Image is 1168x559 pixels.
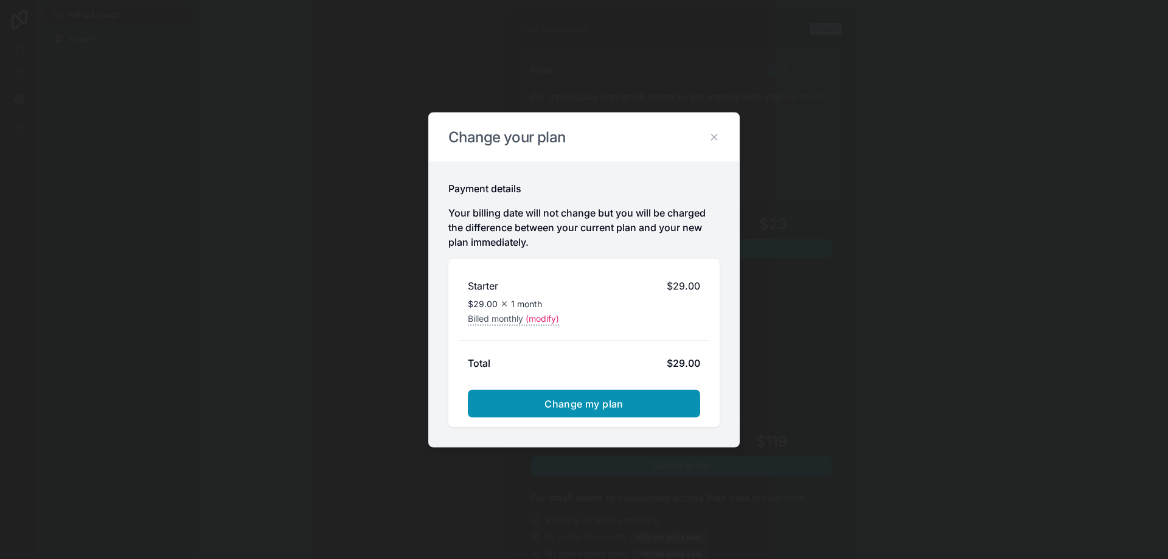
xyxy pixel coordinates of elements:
[511,297,542,310] span: 1 month
[448,181,521,195] h2: Payment details
[544,397,624,409] span: Change my plan
[468,312,523,324] span: Billed monthly
[667,278,700,293] span: $29.00
[468,389,700,417] button: Change my plan
[448,127,720,147] h2: Change your plan
[667,355,700,370] div: $29.00
[468,278,498,293] h2: Starter
[468,312,559,325] button: Billed monthly(modify)
[526,312,559,324] span: (modify)
[448,205,720,249] p: Your billing date will not change but you will be charged the difference between your current pla...
[468,355,490,370] h2: Total
[468,297,498,310] span: $29.00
